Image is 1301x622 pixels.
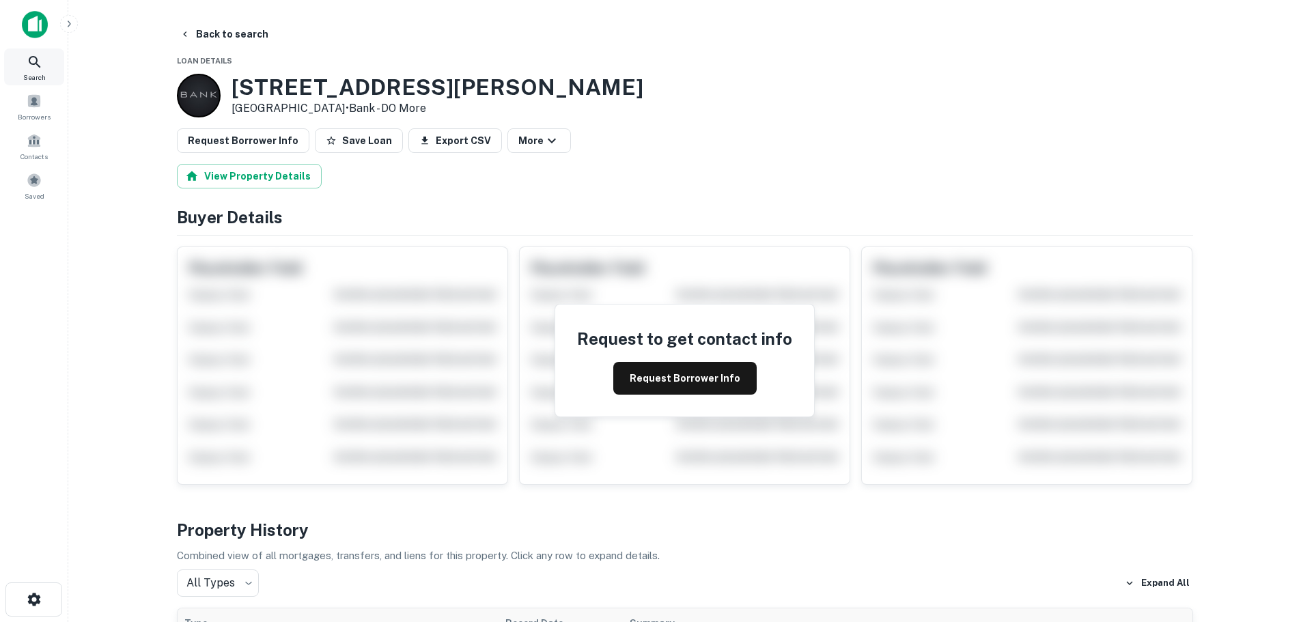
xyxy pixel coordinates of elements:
button: Expand All [1121,573,1193,593]
h4: Buyer Details [177,205,1193,229]
h4: Request to get contact info [577,326,792,351]
span: Contacts [20,151,48,162]
button: Export CSV [408,128,502,153]
a: Bank - DO More [349,102,426,115]
iframe: Chat Widget [1233,513,1301,578]
h3: [STREET_ADDRESS][PERSON_NAME] [232,74,643,100]
a: Search [4,48,64,85]
img: capitalize-icon.png [22,11,48,38]
button: Request Borrower Info [177,128,309,153]
button: Save Loan [315,128,403,153]
span: Search [23,72,46,83]
div: All Types [177,569,259,597]
p: [GEOGRAPHIC_DATA] • [232,100,643,117]
button: Back to search [174,22,274,46]
a: Contacts [4,128,64,165]
button: Request Borrower Info [613,362,757,395]
span: Saved [25,190,44,201]
a: Borrowers [4,88,64,125]
a: Saved [4,167,64,204]
span: Loan Details [177,57,232,65]
button: More [507,128,571,153]
p: Combined view of all mortgages, transfers, and liens for this property. Click any row to expand d... [177,548,1193,564]
h4: Property History [177,518,1193,542]
button: View Property Details [177,164,322,188]
span: Borrowers [18,111,51,122]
